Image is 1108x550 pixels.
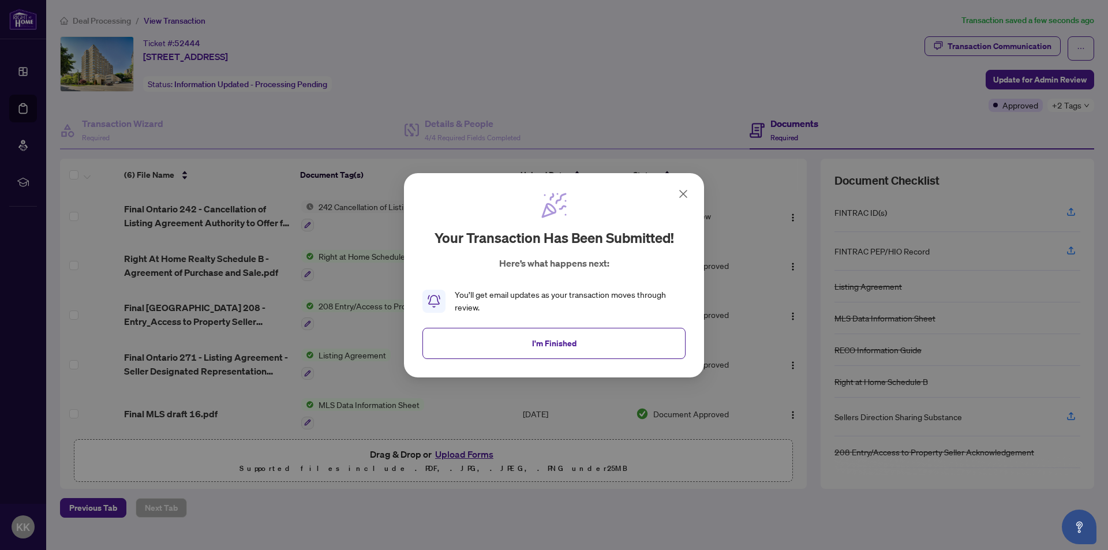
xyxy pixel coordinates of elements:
p: Here’s what happens next: [499,256,609,270]
h2: Your transaction has been submitted! [435,229,674,247]
span: I'm Finished [532,334,577,352]
div: You’ll get email updates as your transaction moves through review. [455,289,686,314]
button: I'm Finished [422,327,686,358]
button: Open asap [1062,510,1096,544]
